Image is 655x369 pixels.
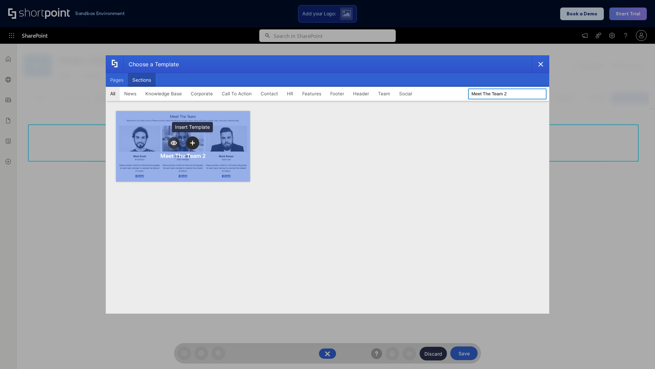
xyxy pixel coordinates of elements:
[106,55,549,314] div: template selector
[120,87,141,100] button: News
[123,56,179,73] div: Choose a Template
[395,87,417,100] button: Social
[349,87,374,100] button: Header
[217,87,256,100] button: Call To Action
[106,73,128,87] button: Pages
[282,87,298,100] button: HR
[141,87,186,100] button: Knowledge Base
[326,87,349,100] button: Footer
[256,87,282,100] button: Contact
[374,87,395,100] button: Team
[298,87,326,100] button: Features
[106,87,120,100] button: All
[468,88,547,99] input: Search
[621,336,655,369] iframe: Chat Widget
[186,87,217,100] button: Corporate
[128,73,156,87] button: Sections
[160,152,206,159] div: Meet The Team 2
